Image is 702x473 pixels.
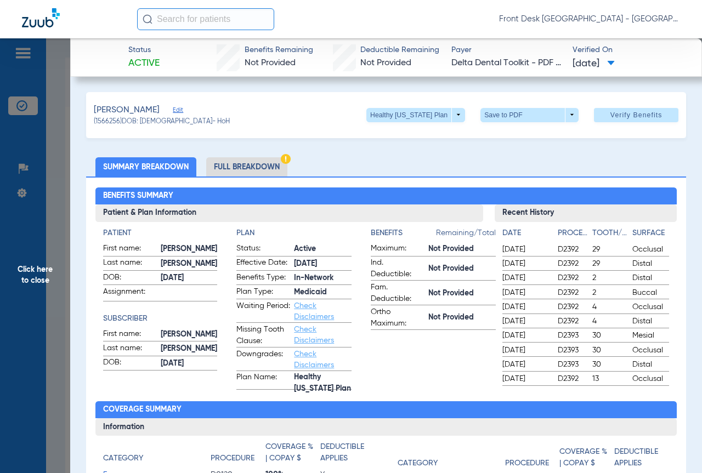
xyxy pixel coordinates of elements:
[502,272,548,283] span: [DATE]
[371,257,424,280] span: Ind. Deductible:
[614,446,663,469] h4: Deductible Applies
[95,157,196,176] li: Summary Breakdown
[558,316,588,327] span: D2392
[558,272,588,283] span: D2392
[592,359,629,370] span: 30
[281,154,291,164] img: Hazard
[558,227,588,239] h4: Procedure
[236,286,290,299] span: Plan Type:
[265,441,314,464] h4: Coverage % | Copay $
[505,441,560,473] app-breakdown-title: Procedure
[294,287,352,298] span: Medicaid
[592,227,629,243] app-breakdown-title: Tooth/Quad
[632,316,669,327] span: Distal
[558,345,588,356] span: D2393
[592,287,629,298] span: 2
[128,56,160,70] span: Active
[103,313,217,324] h4: Subscriber
[592,316,629,327] span: 4
[371,227,436,239] h4: Benefits
[592,244,629,255] span: 29
[559,446,608,469] h4: Coverage % | Copay $
[632,359,669,370] span: Distal
[499,14,680,25] span: Front Desk [GEOGRAPHIC_DATA] - [GEOGRAPHIC_DATA] | My Community Dental Centers
[451,44,563,56] span: Payer
[398,441,505,473] app-breakdown-title: Category
[558,258,588,269] span: D2392
[502,227,548,243] app-breakdown-title: Date
[480,108,579,122] button: Save to PDF
[137,8,274,30] input: Search for patients
[610,111,663,119] span: Verify Benefits
[294,302,334,321] a: Check Disclaimers
[502,301,548,312] span: [DATE]
[360,59,411,67] span: Not Provided
[495,204,677,222] h3: Recent History
[294,243,352,255] span: Active
[161,343,217,355] span: [PERSON_NAME]
[95,187,676,205] h2: Benefits Summary
[161,272,217,284] span: [DATE]
[505,458,549,469] h4: Procedure
[632,287,669,298] span: Buccal
[428,243,496,255] span: Not Provided
[647,420,702,473] div: Chat Widget
[558,301,588,312] span: D2392
[502,330,548,341] span: [DATE]
[592,330,629,341] span: 30
[558,359,588,370] span: D2393
[161,243,217,255] span: [PERSON_NAME]
[614,441,669,473] app-breakdown-title: Deductible Applies
[103,441,211,468] app-breakdown-title: Category
[161,358,217,369] span: [DATE]
[502,316,548,327] span: [DATE]
[592,345,629,356] span: 30
[632,244,669,255] span: Occlusal
[95,204,483,222] h3: Patient & Plan Information
[502,244,548,255] span: [DATE]
[95,418,676,436] h3: Information
[558,287,588,298] span: D2392
[371,306,424,329] span: Ortho Maximum:
[398,458,438,469] h4: Category
[265,441,320,468] app-breakdown-title: Coverage % | Copay $
[236,243,290,256] span: Status:
[366,108,465,122] button: Healthy [US_STATE] Plan
[128,44,160,56] span: Status
[592,301,629,312] span: 4
[320,441,369,464] h4: Deductible Applies
[236,272,290,285] span: Benefits Type:
[320,441,375,468] app-breakdown-title: Deductible Applies
[371,243,424,256] span: Maximum:
[94,104,160,117] span: [PERSON_NAME]
[206,157,287,176] li: Full Breakdown
[211,453,254,464] h4: Procedure
[103,243,157,256] span: First name:
[436,227,496,243] span: Remaining/Total
[502,258,548,269] span: [DATE]
[236,227,352,239] h4: Plan
[294,378,352,389] span: Healthy [US_STATE] Plan
[502,345,548,356] span: [DATE]
[236,324,290,347] span: Missing Tooth Clause:
[294,272,352,284] span: In-Network
[632,330,669,341] span: Mesial
[95,401,676,419] h2: Coverage Summary
[103,227,217,239] app-breakdown-title: Patient
[632,258,669,269] span: Distal
[632,227,669,243] app-breakdown-title: Surface
[502,373,548,384] span: [DATE]
[592,272,629,283] span: 2
[103,286,157,301] span: Assignment:
[428,312,496,323] span: Not Provided
[103,343,157,356] span: Last name:
[451,56,563,70] span: Delta Dental Toolkit - PDF - Bot
[592,373,629,384] span: 13
[236,257,290,270] span: Effective Date:
[632,345,669,356] span: Occlusal
[573,44,684,56] span: Verified On
[143,14,152,24] img: Search Icon
[161,258,217,270] span: [PERSON_NAME]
